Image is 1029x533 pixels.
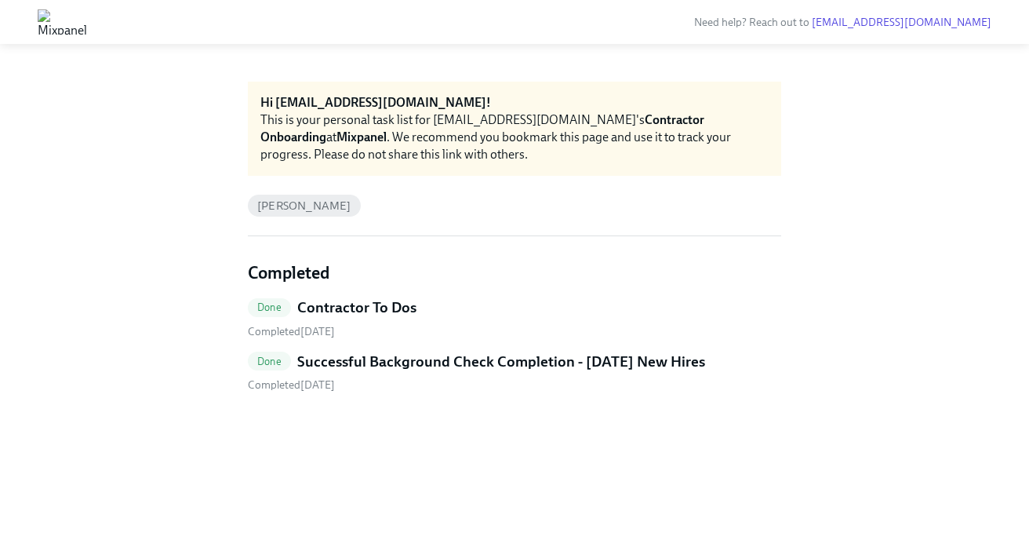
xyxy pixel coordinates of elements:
span: Done [248,301,291,313]
span: Need help? Reach out to [694,16,991,29]
span: Done [248,356,291,367]
span: [PERSON_NAME] [248,200,361,212]
span: Wednesday, August 27th 2025, 11:57 am [248,325,335,338]
img: Mixpanel [38,9,87,35]
a: DoneContractor To Dos Completed[DATE] [248,298,781,339]
h5: Successful Background Check Completion - [DATE] New Hires [297,352,705,372]
h4: Completed [248,261,781,285]
strong: Hi [EMAIL_ADDRESS][DOMAIN_NAME]! [260,95,491,110]
a: [EMAIL_ADDRESS][DOMAIN_NAME] [812,16,991,29]
div: This is your personal task list for [EMAIL_ADDRESS][DOMAIN_NAME]'s at . We recommend you bookmark... [260,111,769,163]
h5: Contractor To Dos [297,298,416,318]
strong: Mixpanel [336,130,387,144]
a: DoneSuccessful Background Check Completion - [DATE] New Hires Completed[DATE] [248,352,781,393]
span: Thursday, August 28th 2025, 3:28 pm [248,378,335,392]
